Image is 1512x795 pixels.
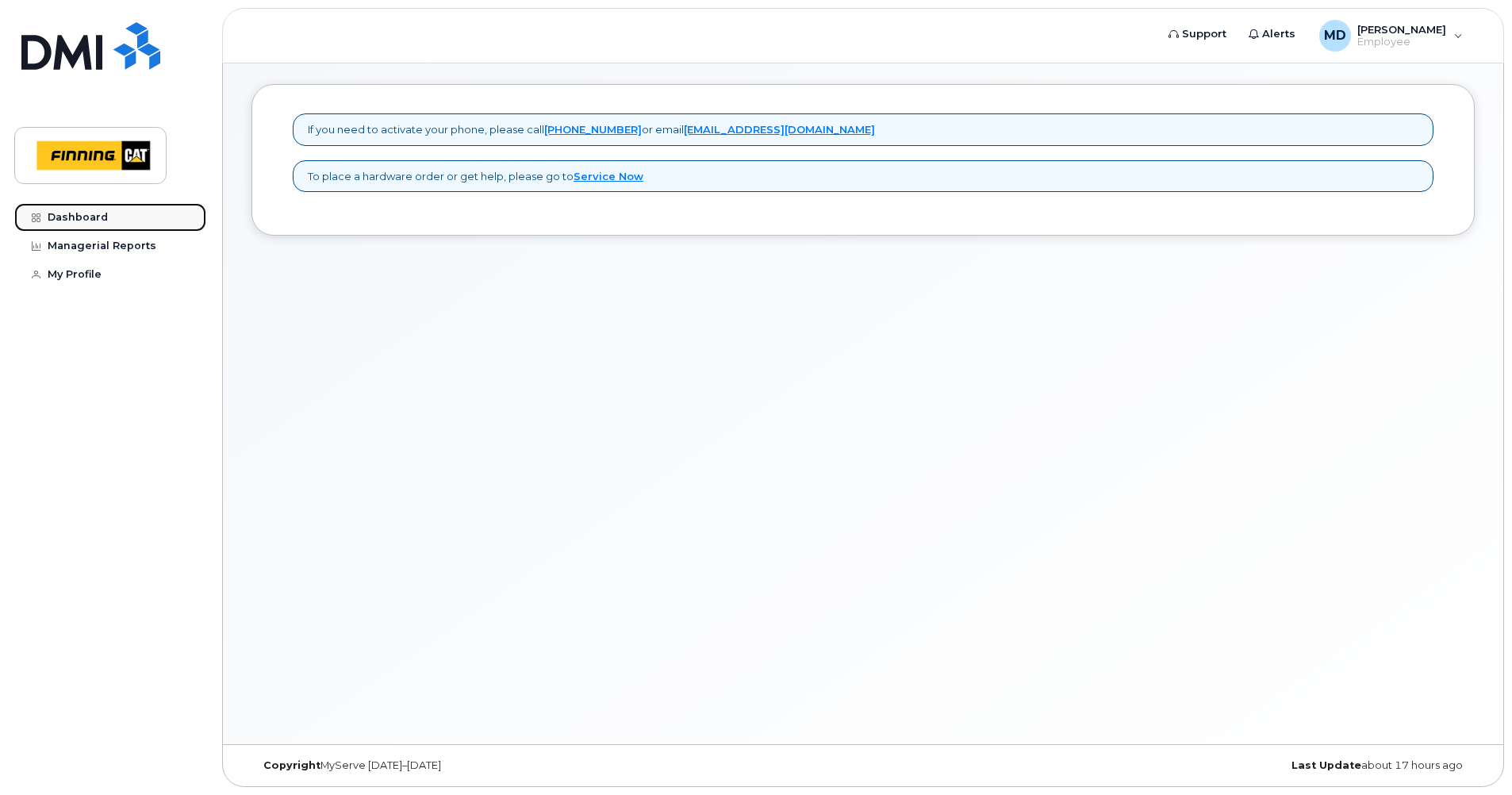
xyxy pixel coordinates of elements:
[1067,759,1475,772] div: about 17 hours ago
[308,169,643,184] p: To place a hardware order or get help, please go to
[1291,759,1361,771] strong: Last Update
[251,759,659,772] div: MyServe [DATE]–[DATE]
[684,123,875,136] a: [EMAIL_ADDRESS][DOMAIN_NAME]
[544,123,642,136] a: [PHONE_NUMBER]
[308,122,875,137] p: If you need to activate your phone, please call or email
[574,170,643,182] a: Service Now
[263,759,320,771] strong: Copyright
